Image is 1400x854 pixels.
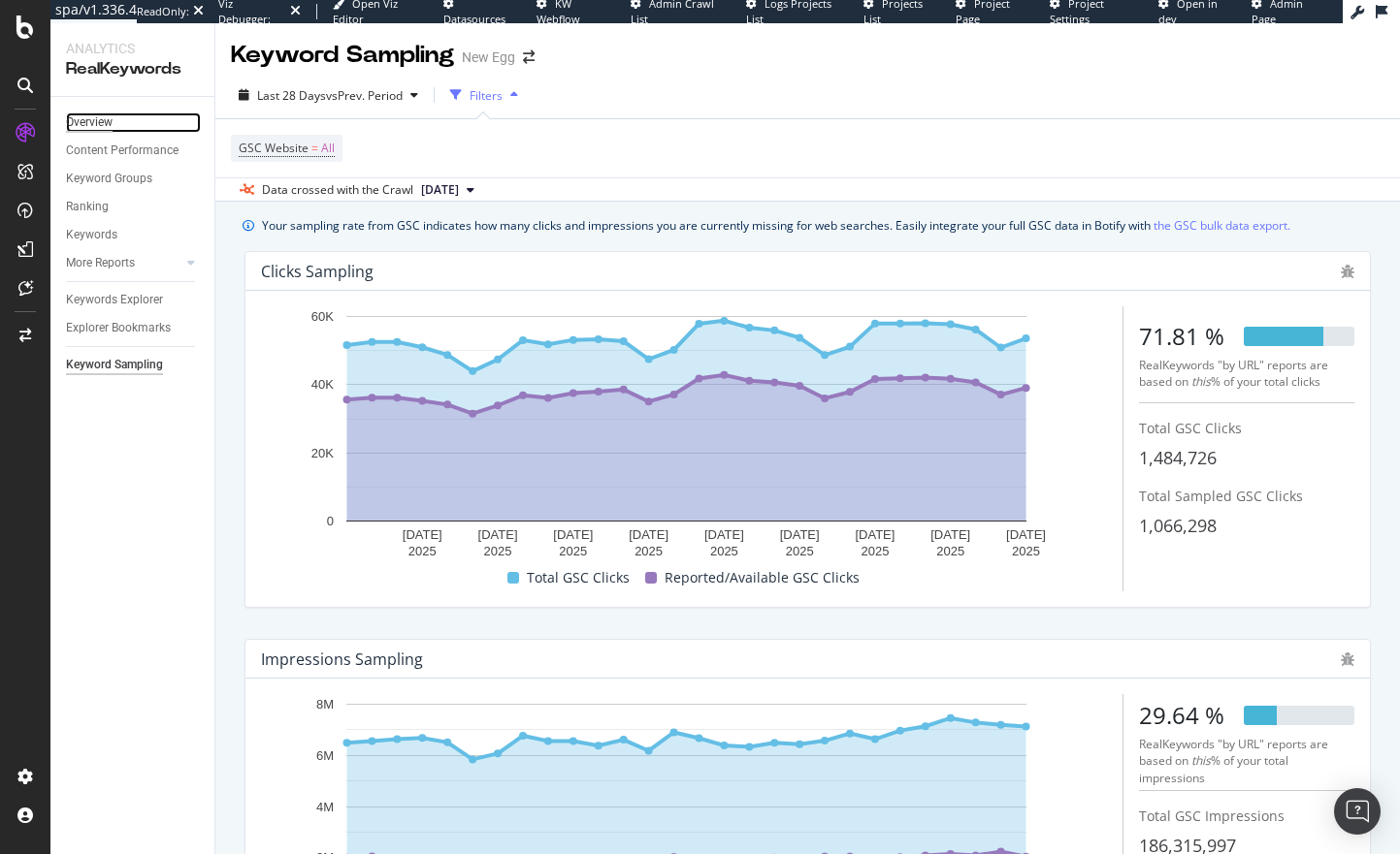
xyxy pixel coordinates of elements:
[66,225,117,245] div: Keywords
[635,544,663,558] text: 2025
[1139,446,1217,469] span: 1,484,726
[66,290,201,310] a: Keywords Explorer
[1012,544,1040,558] text: 2025
[261,306,1111,563] svg: A chart.
[66,58,199,80] div: RealKeywords
[1334,788,1381,835] div: Open Intercom Messenger
[316,697,334,712] text: 8M
[527,566,630,589] span: Total GSC Clicks
[66,318,171,338] div: Explorer Bookmarks
[66,141,179,161] div: Content Performance
[1139,419,1242,437] span: Total GSC Clicks
[403,527,442,542] text: [DATE]
[1154,215,1290,236] a: the GSC bulk data export.
[484,544,512,558] text: 2025
[1139,514,1217,537] span: 1,066,298
[326,87,403,104] span: vs Prev. Period
[66,112,113,133] div: Overview
[442,79,526,111] button: Filters
[478,527,518,542] text: [DATE]
[855,527,895,542] text: [DATE]
[231,79,426,111] button: Last 28 DaysvsPrev. Period
[559,544,587,558] text: 2025
[311,378,334,393] text: 40K
[1191,752,1211,769] i: this
[66,112,201,133] a: Overview
[66,39,199,58] div: Analytics
[936,544,964,558] text: 2025
[231,39,454,72] div: Keyword Sampling
[523,50,535,64] div: arrow-right-arrow-left
[1139,699,1224,732] div: 29.64 %
[262,215,1290,236] div: Your sampling rate from GSC indicates how many clicks and impressions you are currently missing f...
[316,800,334,814] text: 4M
[137,4,189,19] div: ReadOnly:
[1341,265,1354,278] div: bug
[66,197,109,217] div: Ranking
[629,527,668,542] text: [DATE]
[66,355,201,375] a: Keyword Sampling
[327,514,334,528] text: 0
[66,253,135,273] div: More Reports
[66,197,201,217] a: Ranking
[261,649,423,669] div: Impressions Sampling
[1139,320,1224,353] div: 71.81 %
[262,181,413,199] div: Data crossed with the Crawl
[243,215,1373,236] div: info banner
[1139,807,1285,825] span: Total GSC Impressions
[261,262,374,281] div: Clicks Sampling
[553,527,593,542] text: [DATE]
[66,253,181,273] a: More Reports
[66,141,201,161] a: Content Performance
[861,544,889,558] text: 2025
[1139,357,1354,390] div: RealKeywords "by URL" reports are based on % of your total clicks
[239,140,309,156] span: GSC Website
[462,47,515,67] div: New Egg
[470,87,503,104] div: Filters
[1341,652,1354,666] div: bug
[311,140,318,156] span: =
[316,748,334,763] text: 6M
[930,527,970,542] text: [DATE]
[66,225,201,245] a: Keywords
[704,527,744,542] text: [DATE]
[321,135,335,162] span: All
[780,527,820,542] text: [DATE]
[413,178,482,202] button: [DATE]
[66,169,152,189] div: Keyword Groups
[257,87,326,104] span: Last 28 Days
[665,566,860,589] span: Reported/Available GSC Clicks
[443,12,505,26] span: Datasources
[786,544,814,558] text: 2025
[66,318,201,338] a: Explorer Bookmarks
[66,290,163,310] div: Keywords Explorer
[66,355,163,375] div: Keyword Sampling
[408,544,437,558] text: 2025
[421,181,459,199] span: 2025 Aug. 1st
[710,544,738,558] text: 2025
[311,309,334,324] text: 60K
[1191,373,1211,390] i: this
[1139,487,1303,505] span: Total Sampled GSC Clicks
[1139,736,1354,785] div: RealKeywords "by URL" reports are based on % of your total impressions
[1006,527,1046,542] text: [DATE]
[311,446,334,460] text: 20K
[66,169,201,189] a: Keyword Groups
